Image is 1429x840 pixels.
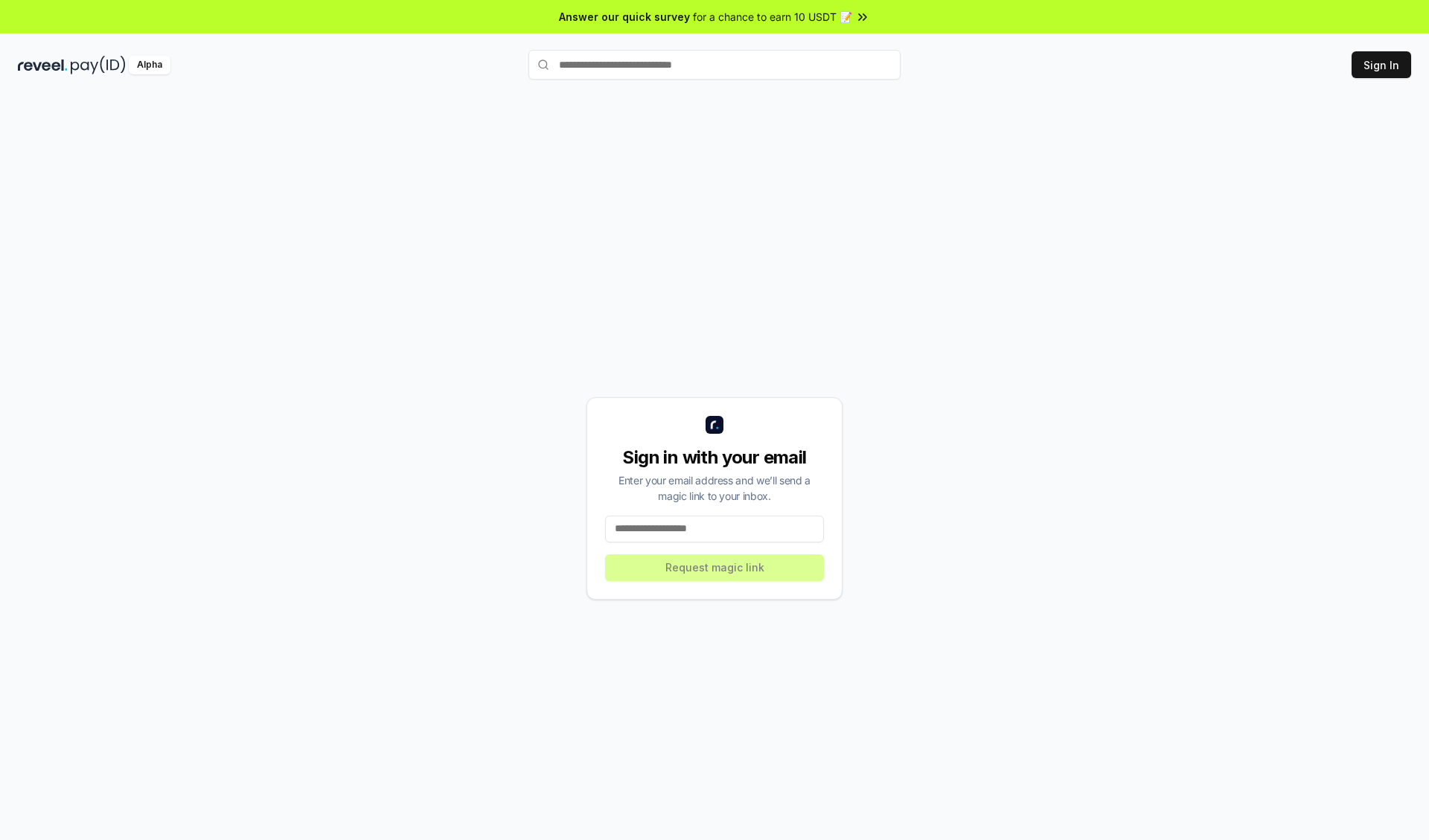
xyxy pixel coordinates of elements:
div: Sign in with your email [605,446,824,469]
button: Sign In [1352,51,1411,78]
span: for a chance to earn 10 USDT 📝 [693,9,852,25]
div: Enter your email address and we’ll send a magic link to your inbox. [605,472,824,504]
img: logo_small [706,416,723,434]
div: Alpha [129,56,170,74]
img: pay_id [71,56,126,74]
span: Answer our quick survey [559,9,690,25]
img: reveel_dark [18,56,68,74]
